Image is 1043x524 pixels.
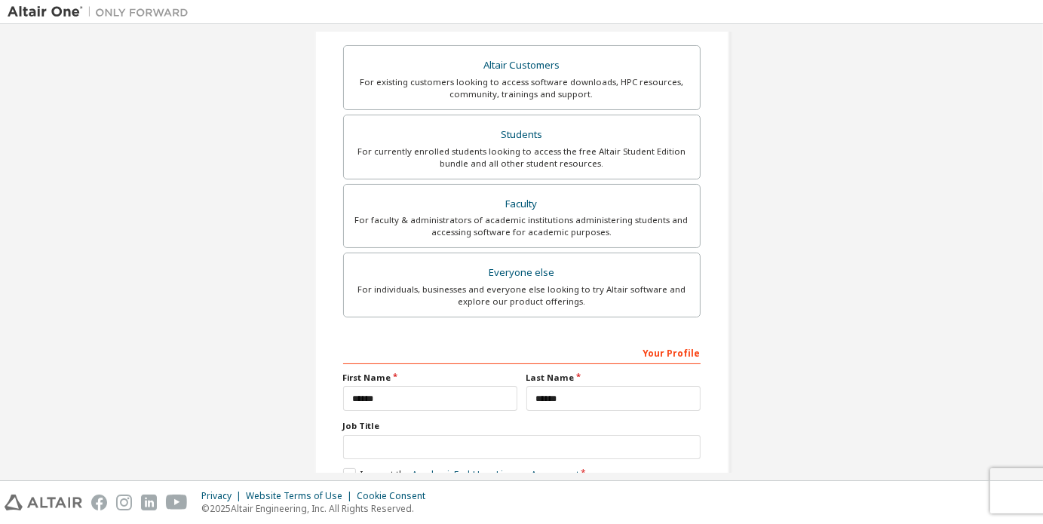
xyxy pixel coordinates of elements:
div: Privacy [201,490,246,502]
img: instagram.svg [116,495,132,510]
p: © 2025 Altair Engineering, Inc. All Rights Reserved. [201,502,434,515]
img: facebook.svg [91,495,107,510]
div: Your Profile [343,340,701,364]
div: Students [353,124,691,146]
div: Cookie Consent [357,490,434,502]
label: Last Name [526,372,701,384]
div: Altair Customers [353,55,691,76]
img: linkedin.svg [141,495,157,510]
label: I accept the [343,468,579,481]
div: For currently enrolled students looking to access the free Altair Student Edition bundle and all ... [353,146,691,170]
label: Job Title [343,420,701,432]
img: Altair One [8,5,196,20]
div: Faculty [353,194,691,215]
a: Academic End-User License Agreement [412,468,579,481]
img: youtube.svg [166,495,188,510]
img: altair_logo.svg [5,495,82,510]
div: Website Terms of Use [246,490,357,502]
div: For existing customers looking to access software downloads, HPC resources, community, trainings ... [353,76,691,100]
div: For faculty & administrators of academic institutions administering students and accessing softwa... [353,214,691,238]
label: First Name [343,372,517,384]
div: For individuals, businesses and everyone else looking to try Altair software and explore our prod... [353,283,691,308]
div: Everyone else [353,262,691,283]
